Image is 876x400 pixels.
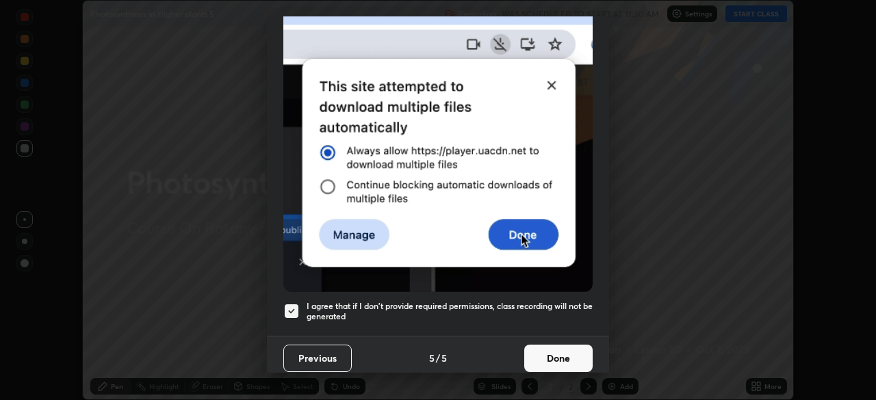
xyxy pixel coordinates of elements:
[524,345,593,372] button: Done
[283,345,352,372] button: Previous
[429,351,435,365] h4: 5
[441,351,447,365] h4: 5
[436,351,440,365] h4: /
[307,301,593,322] h5: I agree that if I don't provide required permissions, class recording will not be generated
